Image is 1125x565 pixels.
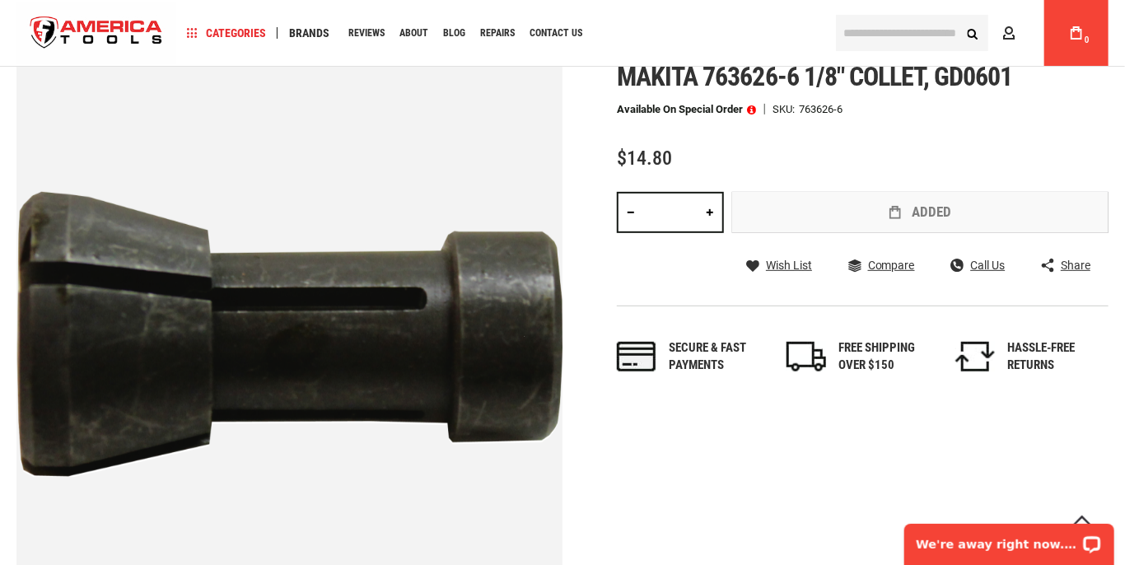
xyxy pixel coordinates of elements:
[1061,259,1090,271] span: Share
[787,342,826,371] img: shipping
[436,22,473,44] a: Blog
[1007,339,1109,375] div: HASSLE-FREE RETURNS
[443,28,465,38] span: Blog
[282,22,337,44] a: Brands
[799,104,843,114] div: 763626-6
[838,339,940,375] div: FREE SHIPPING OVER $150
[957,17,988,49] button: Search
[617,61,1012,92] span: Makita 763626-6 1/8" collet, gd0601
[530,28,582,38] span: Contact Us
[746,258,812,273] a: Wish List
[16,2,176,64] a: store logo
[1085,35,1090,44] span: 0
[187,27,266,39] span: Categories
[480,28,515,38] span: Repairs
[766,259,812,271] span: Wish List
[348,28,385,38] span: Reviews
[617,342,656,371] img: payments
[970,259,1005,271] span: Call Us
[669,339,770,375] div: Secure & fast payments
[868,259,915,271] span: Compare
[341,22,392,44] a: Reviews
[522,22,590,44] a: Contact Us
[16,2,176,64] img: America Tools
[180,22,273,44] a: Categories
[289,27,329,39] span: Brands
[773,104,799,114] strong: SKU
[617,147,672,170] span: $14.80
[473,22,522,44] a: Repairs
[894,513,1125,565] iframe: LiveChat chat widget
[617,104,756,115] p: Available on Special Order
[955,342,995,371] img: returns
[950,258,1005,273] a: Call Us
[399,28,428,38] span: About
[848,258,915,273] a: Compare
[392,22,436,44] a: About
